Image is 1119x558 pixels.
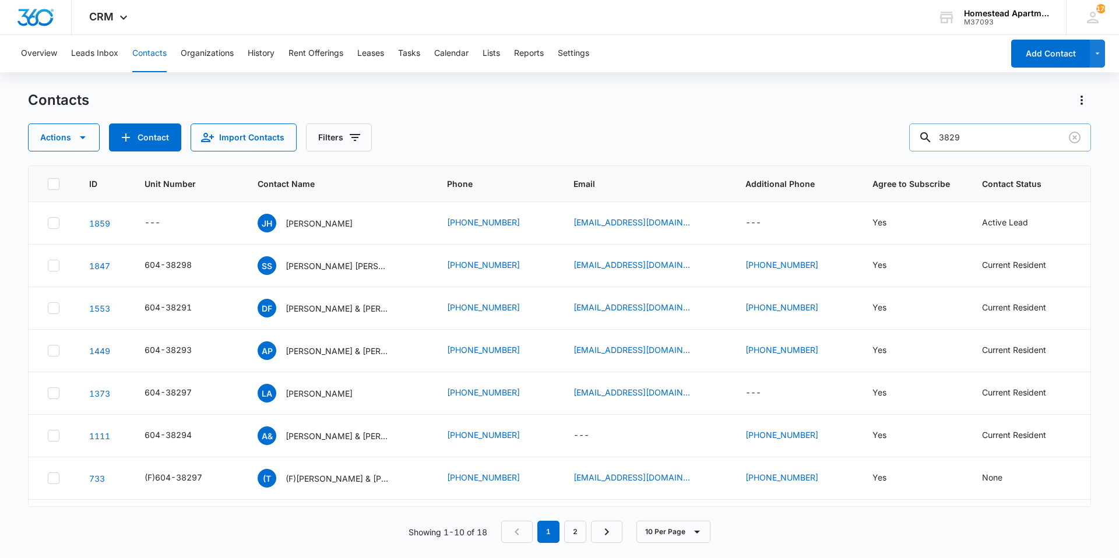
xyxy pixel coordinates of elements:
[982,178,1055,190] span: Contact Status
[258,384,374,402] div: Contact Name - Leticia Arguello - Select to Edit Field
[145,344,192,356] div: 604-38293
[872,344,886,356] div: Yes
[872,301,907,315] div: Agree to Subscribe - Yes - Select to Edit Field
[286,260,390,272] p: [PERSON_NAME] [PERSON_NAME] & [PERSON_NAME] [PERSON_NAME]
[286,302,390,315] p: [PERSON_NAME] & [PERSON_NAME]
[145,216,160,230] div: ---
[21,35,57,72] button: Overview
[1096,4,1106,13] span: 170
[409,526,487,538] p: Showing 1-10 of 18
[573,301,711,315] div: Email - davinfurnell@gmail.com - Select to Edit Field
[745,301,839,315] div: Additional Phone - (970) 405-1602 - Select to Edit Field
[145,429,192,441] div: 604-38294
[1011,40,1090,68] button: Add Contact
[872,386,907,400] div: Agree to Subscribe - Yes - Select to Edit Field
[573,471,690,483] a: [EMAIL_ADDRESS][DOMAIN_NAME]
[398,35,420,72] button: Tasks
[258,341,276,360] span: AP
[145,471,223,485] div: Unit Number - (F)604-38297 - Select to Edit Field
[982,429,1046,441] div: Current Resident
[89,389,110,398] a: Navigate to contact details page for Leticia Arguello
[982,429,1067,443] div: Contact Status - Current Resident - Select to Edit Field
[745,471,839,485] div: Additional Phone - (970) 405-2641 - Select to Edit Field
[745,301,818,313] a: [PHONE_NUMBER]
[258,214,374,232] div: Contact Name - Joshua Hornback - Select to Edit Field
[872,471,886,483] div: Yes
[191,123,297,151] button: Import Contacts
[982,301,1067,315] div: Contact Status - Current Resident - Select to Edit Field
[872,216,886,228] div: Yes
[745,259,839,273] div: Additional Phone - (720) 930-1955 - Select to Edit Field
[109,123,181,151] button: Add Contact
[573,344,711,358] div: Email - angelinepierre426@gmail.com - Select to Edit Field
[434,35,469,72] button: Calendar
[745,178,844,190] span: Additional Phone
[447,429,520,441] a: [PHONE_NUMBER]
[357,35,384,72] button: Leases
[145,259,213,273] div: Unit Number - 604-38298 - Select to Edit Field
[286,387,353,400] p: [PERSON_NAME]
[28,91,89,109] h1: Contacts
[447,178,529,190] span: Phone
[89,10,114,23] span: CRM
[964,9,1049,18] div: account name
[306,123,372,151] button: Filters
[288,35,343,72] button: Rent Offerings
[447,429,541,443] div: Phone - (970) 714-0099 - Select to Edit Field
[1065,128,1084,147] button: Clear
[145,386,192,398] div: 604-38297
[258,299,411,317] div: Contact Name - Davin Furnell & Lily Walker - Select to Edit Field
[89,178,100,190] span: ID
[447,216,541,230] div: Phone - (970) 388-1070 - Select to Edit Field
[286,430,390,442] p: [PERSON_NAME] & [PERSON_NAME]
[181,35,234,72] button: Organizations
[573,216,690,228] a: [EMAIL_ADDRESS][DOMAIN_NAME]
[286,217,353,229] p: [PERSON_NAME]
[982,386,1046,398] div: Current Resident
[145,429,213,443] div: Unit Number - 604-38294 - Select to Edit Field
[145,471,202,483] div: (F)604-38297
[872,471,907,485] div: Agree to Subscribe - Yes - Select to Edit Field
[447,344,520,356] a: [PHONE_NUMBER]
[258,384,276,402] span: LA
[745,429,818,441] a: [PHONE_NUMBER]
[564,521,586,543] a: Page 2
[258,341,411,360] div: Contact Name - Angeline Pierre & Gaffney Max-Mirtho Jean & Diodann Taccy Morency - Select to Edit...
[258,214,276,232] span: JH
[872,301,886,313] div: Yes
[573,344,690,356] a: [EMAIL_ADDRESS][DOMAIN_NAME]
[537,521,559,543] em: 1
[145,301,192,313] div: 604-38291
[909,123,1091,151] input: Search Contacts
[745,344,839,358] div: Additional Phone - (407) 627-7101 - Select to Edit Field
[145,301,213,315] div: Unit Number - 604-38291 - Select to Edit Field
[89,474,105,483] a: Navigate to contact details page for (F)Lorenzo Tarin Melendez & Rocio Beatriz Landin
[591,521,622,543] a: Next Page
[982,344,1046,356] div: Current Resident
[447,471,541,485] div: Phone - (970) 502-1998 - Select to Edit Field
[872,429,886,441] div: Yes
[745,386,782,400] div: Additional Phone - - Select to Edit Field
[483,35,500,72] button: Lists
[501,521,622,543] nav: Pagination
[573,301,690,313] a: [EMAIL_ADDRESS][DOMAIN_NAME]
[745,216,761,230] div: ---
[982,471,1023,485] div: Contact Status - None - Select to Edit Field
[28,123,100,151] button: Actions
[573,259,690,271] a: [EMAIL_ADDRESS][DOMAIN_NAME]
[145,259,192,271] div: 604-38298
[745,471,818,483] a: [PHONE_NUMBER]
[447,344,541,358] div: Phone - (941) 271-2375 - Select to Edit Field
[982,216,1028,228] div: Active Lead
[258,256,276,275] span: SS
[258,299,276,317] span: DF
[745,429,839,443] div: Additional Phone - (970) 342-0432 - Select to Edit Field
[745,216,782,230] div: Additional Phone - - Select to Edit Field
[872,344,907,358] div: Agree to Subscribe - Yes - Select to Edit Field
[982,386,1067,400] div: Contact Status - Current Resident - Select to Edit Field
[982,216,1049,230] div: Contact Status - Active Lead - Select to Edit Field
[447,259,541,273] div: Phone - (303) 802-6542 - Select to Edit Field
[258,178,402,190] span: Contact Name
[573,429,610,443] div: Email - - Select to Edit Field
[258,469,411,488] div: Contact Name - (F)Lorenzo Tarin Melendez & Rocio Beatriz Landin - Select to Edit Field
